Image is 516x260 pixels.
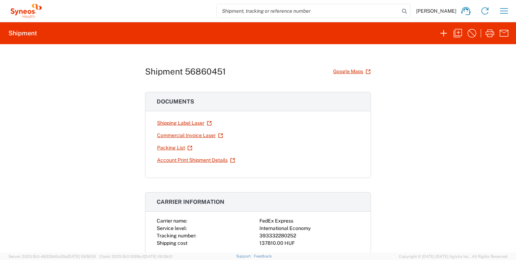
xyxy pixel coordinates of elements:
[259,225,359,232] div: International Economy
[259,232,359,240] div: 393332280252
[157,98,194,105] span: Documents
[259,240,359,247] div: 137810.00 HUF
[67,254,96,259] span: [DATE] 09:50:51
[236,254,254,258] a: Support
[157,129,223,142] a: Commercial Invoice Laser
[8,254,96,259] span: Server: 2025.19.0-49328d0a35e
[99,254,173,259] span: Client: 2025.19.0-129fbcf
[145,66,226,77] h1: Shipment 56860451
[157,142,193,154] a: Packing List
[157,233,196,238] span: Tracking number:
[157,218,187,224] span: Carrier name:
[8,29,37,37] h2: Shipment
[399,253,508,260] span: Copyright © [DATE]-[DATE] Agistix Inc., All Rights Reserved
[157,199,224,205] span: Carrier information
[157,117,212,129] a: Shipping Label Laser
[217,4,400,18] input: Shipment, tracking or reference number
[259,217,359,225] div: FedEx Express
[157,154,235,166] a: Account Print Shipment Details
[157,225,187,231] span: Service level:
[254,254,272,258] a: Feedback
[157,240,187,246] span: Shipping cost
[144,254,173,259] span: [DATE] 09:39:01
[416,8,456,14] span: [PERSON_NAME]
[333,65,371,78] a: Google Maps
